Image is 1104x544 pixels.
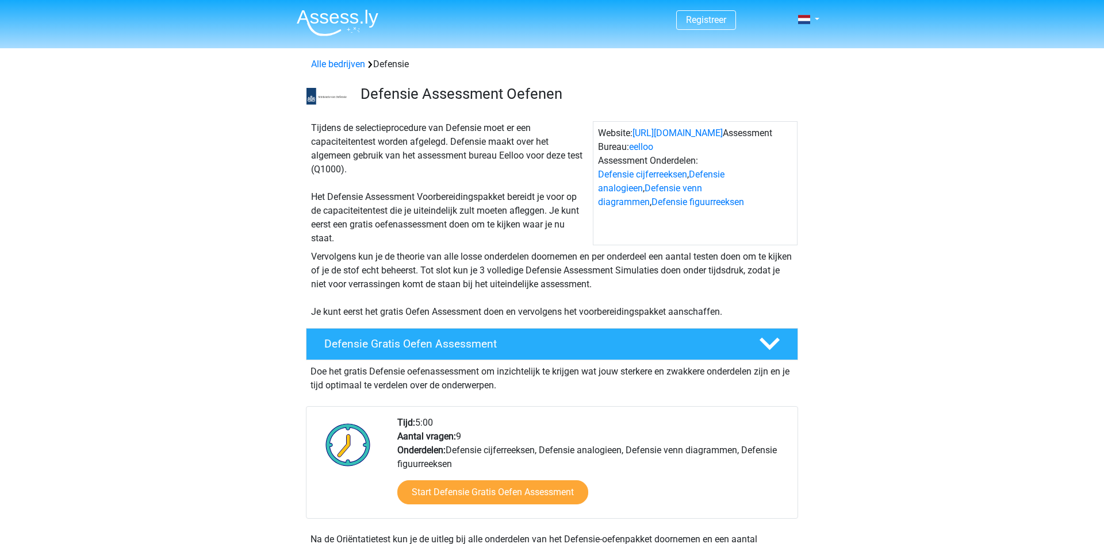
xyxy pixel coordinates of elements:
a: Registreer [686,14,726,25]
img: Klok [319,416,377,473]
div: Tijdens de selectieprocedure van Defensie moet er een capaciteitentest worden afgelegd. Defensie ... [306,121,593,245]
div: Doe het gratis Defensie oefenassessment om inzichtelijk te krijgen wat jouw sterkere en zwakkere ... [306,360,798,392]
h3: Defensie Assessment Oefenen [361,85,789,103]
b: Onderdelen: [397,445,446,456]
div: Vervolgens kun je de theorie van alle losse onderdelen doornemen en per onderdeel een aantal test... [306,250,798,319]
a: Defensie analogieen [598,169,724,194]
h4: Defensie Gratis Oefen Assessment [324,337,741,350]
a: Start Defensie Gratis Oefen Assessment [397,480,588,504]
div: Website: Assessment Bureau: Assessment Onderdelen: , , , [593,121,798,245]
a: Defensie venn diagrammen [598,183,702,207]
img: Assessly [297,9,378,36]
a: eelloo [629,141,653,152]
a: Defensie figuurreeksen [651,196,744,207]
div: Defensie [306,57,798,71]
b: Aantal vragen: [397,431,456,442]
b: Tijd: [397,417,415,428]
div: 5:00 9 Defensie cijferreeksen, Defensie analogieen, Defensie venn diagrammen, Defensie figuurreeksen [389,416,797,518]
a: Defensie cijferreeksen [598,169,687,180]
a: Alle bedrijven [311,59,365,70]
a: Defensie Gratis Oefen Assessment [301,328,803,360]
a: [URL][DOMAIN_NAME] [632,128,723,138]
